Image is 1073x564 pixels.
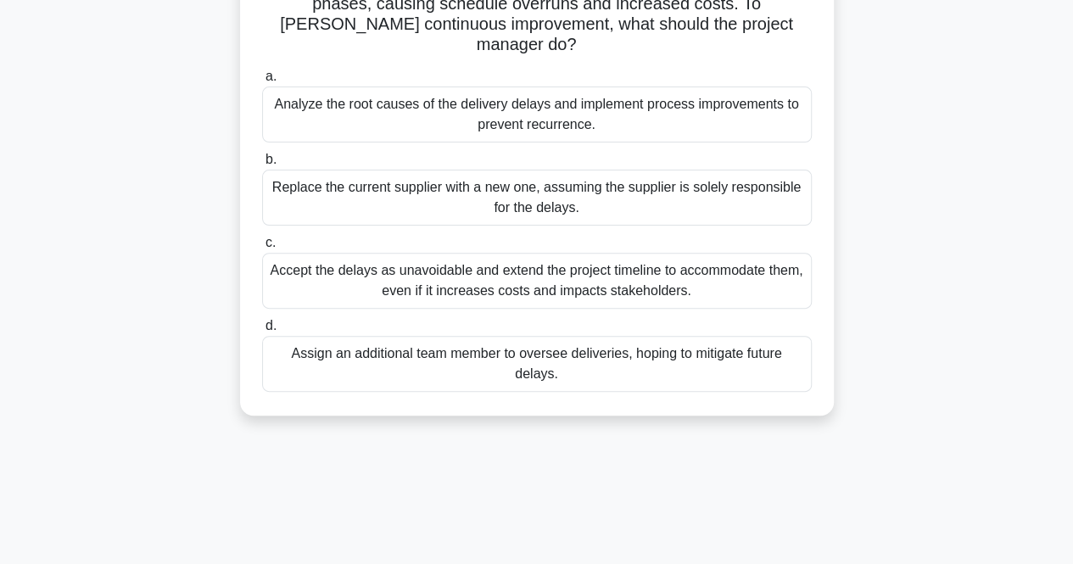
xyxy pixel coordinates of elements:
[262,336,812,392] div: Assign an additional team member to oversee deliveries, hoping to mitigate future delays.
[265,152,277,166] span: b.
[265,69,277,83] span: a.
[265,318,277,332] span: d.
[262,87,812,142] div: Analyze the root causes of the delivery delays and implement process improvements to prevent recu...
[262,170,812,226] div: Replace the current supplier with a new one, assuming the supplier is solely responsible for the ...
[265,235,276,249] span: c.
[262,253,812,309] div: Accept the delays as unavoidable and extend the project timeline to accommodate them, even if it ...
